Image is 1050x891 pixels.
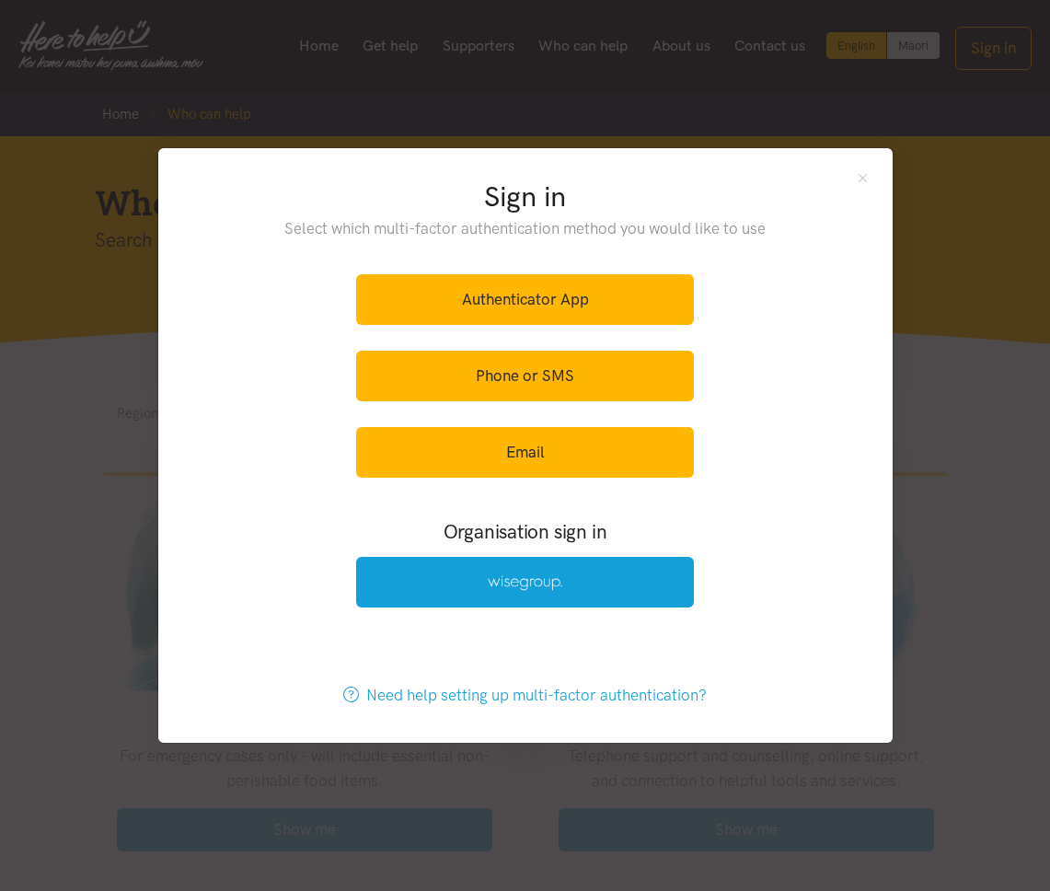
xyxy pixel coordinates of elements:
img: Wise Group [488,575,563,591]
button: Close [855,170,871,186]
a: Phone or SMS [356,351,694,401]
h3: Organisation sign in [306,518,744,545]
p: Select which multi-factor authentication method you would like to use [247,216,803,241]
a: Need help setting up multi-factor authentication? [324,670,726,721]
a: Email [356,427,694,478]
h2: Sign in [247,178,803,216]
a: Authenticator App [356,274,694,325]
